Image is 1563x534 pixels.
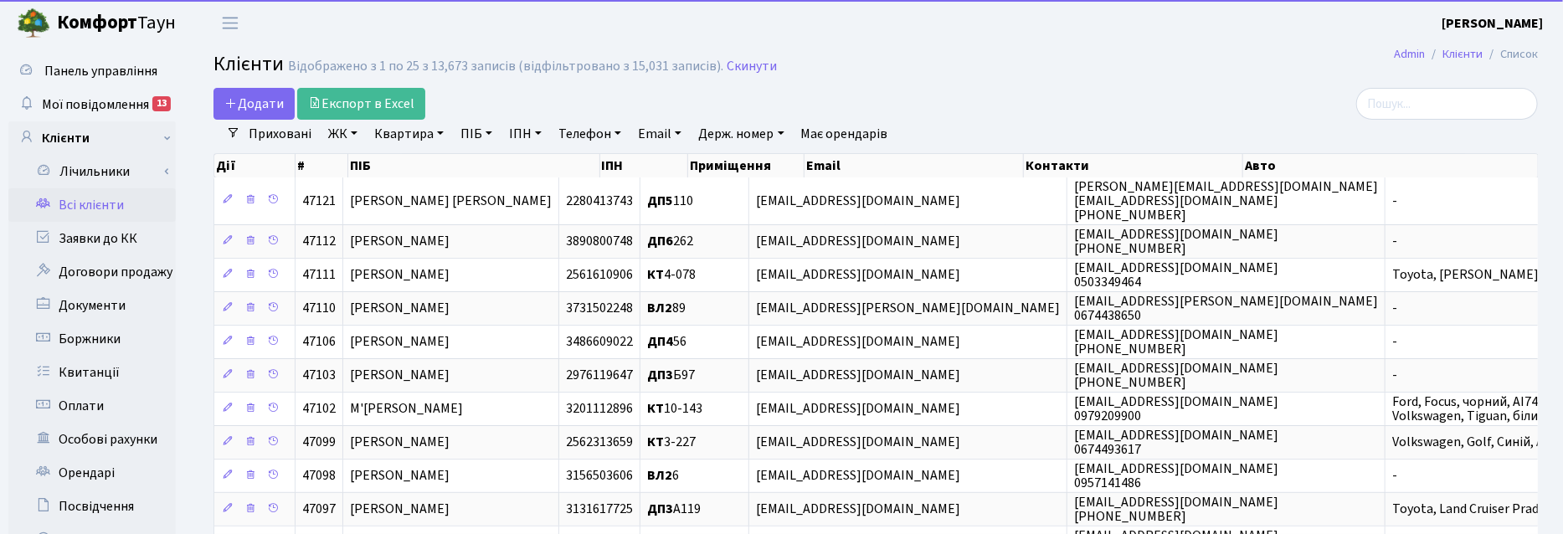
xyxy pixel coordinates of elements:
a: Скинути [727,59,777,74]
span: [PERSON_NAME] [350,367,450,385]
span: 47097 [302,501,336,519]
b: ДП3 [647,367,673,385]
b: КТ [647,434,664,452]
span: - [1392,300,1397,318]
b: ДП6 [647,233,673,251]
a: Приховані [242,120,318,148]
a: Особові рахунки [8,423,176,456]
span: [PERSON_NAME] [350,434,450,452]
th: Дії [214,154,296,177]
span: - [1392,192,1397,210]
a: Оплати [8,389,176,423]
th: # [296,154,347,177]
span: 2561610906 [566,266,633,285]
span: - [1392,467,1397,485]
span: [EMAIL_ADDRESS][DOMAIN_NAME] [756,266,960,285]
span: [EMAIL_ADDRESS][DOMAIN_NAME] 0979209900 [1074,393,1278,425]
span: 47112 [302,233,336,251]
span: [EMAIL_ADDRESS][DOMAIN_NAME] [756,367,960,385]
div: 13 [152,96,171,111]
span: 4-078 [647,266,696,285]
span: 47110 [302,300,336,318]
span: [EMAIL_ADDRESS][DOMAIN_NAME] [PHONE_NUMBER] [1074,493,1278,526]
span: 262 [647,233,693,251]
span: 2976119647 [566,367,633,385]
span: 47103 [302,367,336,385]
a: Квартира [368,120,450,148]
span: - [1392,233,1397,251]
span: - [1392,333,1397,352]
span: [PERSON_NAME] [350,266,450,285]
a: Клієнти [8,121,176,155]
span: 47102 [302,400,336,418]
img: logo.png [17,7,50,40]
input: Пошук... [1356,88,1538,120]
span: [PERSON_NAME] [350,333,450,352]
span: [EMAIL_ADDRESS][DOMAIN_NAME] 0503349464 [1074,259,1278,291]
a: Лічильники [19,155,176,188]
span: [EMAIL_ADDRESS][DOMAIN_NAME] [PHONE_NUMBER] [1074,225,1278,258]
button: Переключити навігацію [209,9,251,37]
a: ІПН [502,120,548,148]
span: 3486609022 [566,333,633,352]
span: [PERSON_NAME] [350,233,450,251]
th: Email [805,154,1024,177]
span: Додати [224,95,284,113]
b: КТ [647,266,664,285]
a: Email [631,120,688,148]
span: [EMAIL_ADDRESS][DOMAIN_NAME] [756,233,960,251]
span: [PERSON_NAME] [350,300,450,318]
a: Всі клієнти [8,188,176,222]
span: 56 [647,333,686,352]
span: А119 [647,501,701,519]
b: КТ [647,400,664,418]
span: [EMAIL_ADDRESS][DOMAIN_NAME] 0674493617 [1074,426,1278,459]
a: Документи [8,289,176,322]
a: Мої повідомлення13 [8,88,176,121]
span: 47098 [302,467,336,485]
div: Відображено з 1 по 25 з 13,673 записів (відфільтровано з 15,031 записів). [288,59,723,74]
b: ДП4 [647,333,673,352]
span: [EMAIL_ADDRESS][DOMAIN_NAME] [756,192,960,210]
span: [PERSON_NAME][EMAIL_ADDRESS][DOMAIN_NAME] [EMAIL_ADDRESS][DOMAIN_NAME] [PHONE_NUMBER] [1074,177,1378,224]
span: [EMAIL_ADDRESS][DOMAIN_NAME] [756,400,960,418]
a: Заявки до КК [8,222,176,255]
a: Держ. номер [692,120,790,148]
a: Клієнти [1442,45,1483,63]
a: Має орендарів [794,120,895,148]
a: ПІБ [454,120,499,148]
a: ЖК [321,120,364,148]
span: М'[PERSON_NAME] [350,400,463,418]
span: 47099 [302,434,336,452]
a: Admin [1394,45,1425,63]
span: Панель управління [44,62,157,80]
span: [EMAIL_ADDRESS][PERSON_NAME][DOMAIN_NAME] 0674438650 [1074,292,1378,325]
a: Експорт в Excel [297,88,425,120]
span: Клієнти [213,49,284,79]
span: Б97 [647,367,695,385]
span: 6 [647,467,679,485]
span: Таун [57,9,176,38]
span: 10-143 [647,400,702,418]
span: [EMAIL_ADDRESS][DOMAIN_NAME] [756,467,960,485]
span: 89 [647,300,686,318]
b: [PERSON_NAME] [1442,14,1543,33]
span: 3-227 [647,434,696,452]
span: 3131617725 [566,501,633,519]
a: Телефон [552,120,628,148]
span: [EMAIL_ADDRESS][DOMAIN_NAME] [PHONE_NUMBER] [1074,359,1278,392]
span: 3731502248 [566,300,633,318]
a: [PERSON_NAME] [1442,13,1543,33]
span: - [1392,367,1397,385]
span: [EMAIL_ADDRESS][DOMAIN_NAME] [PHONE_NUMBER] [1074,326,1278,358]
b: ВЛ2 [647,300,672,318]
span: [EMAIL_ADDRESS][DOMAIN_NAME] [756,501,960,519]
span: 110 [647,192,693,210]
span: [PERSON_NAME] [PERSON_NAME] [350,192,552,210]
span: [PERSON_NAME] [350,501,450,519]
a: Додати [213,88,295,120]
span: 3156503606 [566,467,633,485]
th: Приміщення [688,154,805,177]
th: ПІБ [348,154,600,177]
li: Список [1483,45,1538,64]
